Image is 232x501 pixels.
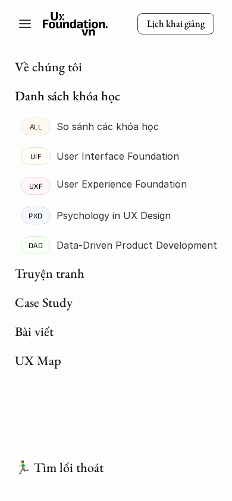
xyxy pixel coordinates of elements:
p: UXF [29,182,43,190]
a: PXDPsychology in UX Design [21,207,217,224]
a: Lịch khai giảng [137,13,214,35]
p: So sánh các khóa học [57,118,159,135]
p: Data-Driven Product Development [57,236,217,254]
p: PXD [29,211,43,220]
a: UX Map [15,352,61,369]
p: DAD [29,241,43,249]
p: UIF [30,152,42,160]
p: User Experience Foundation [57,175,187,193]
a: UXFUser Experience Foundation [21,177,217,195]
a: Về chúng tôi [15,58,82,75]
a: Truyện tranh [15,265,84,282]
p: User Interface Foundation [57,147,179,165]
p: ALL [30,122,42,131]
p: Lịch khai giảng [147,18,205,30]
a: UIFUser Interface Foundation [21,147,217,165]
a: Case Study [15,294,73,311]
a: 🏃‍♂️ Tìm lối thoát [15,459,104,476]
a: Danh sách khóa học [15,87,120,104]
a: DADData-Driven Product Development [21,236,217,254]
a: Bài viết [15,323,54,340]
a: ALLSo sánh các khóa học [21,118,217,135]
p: Psychology in UX Design [57,207,171,224]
